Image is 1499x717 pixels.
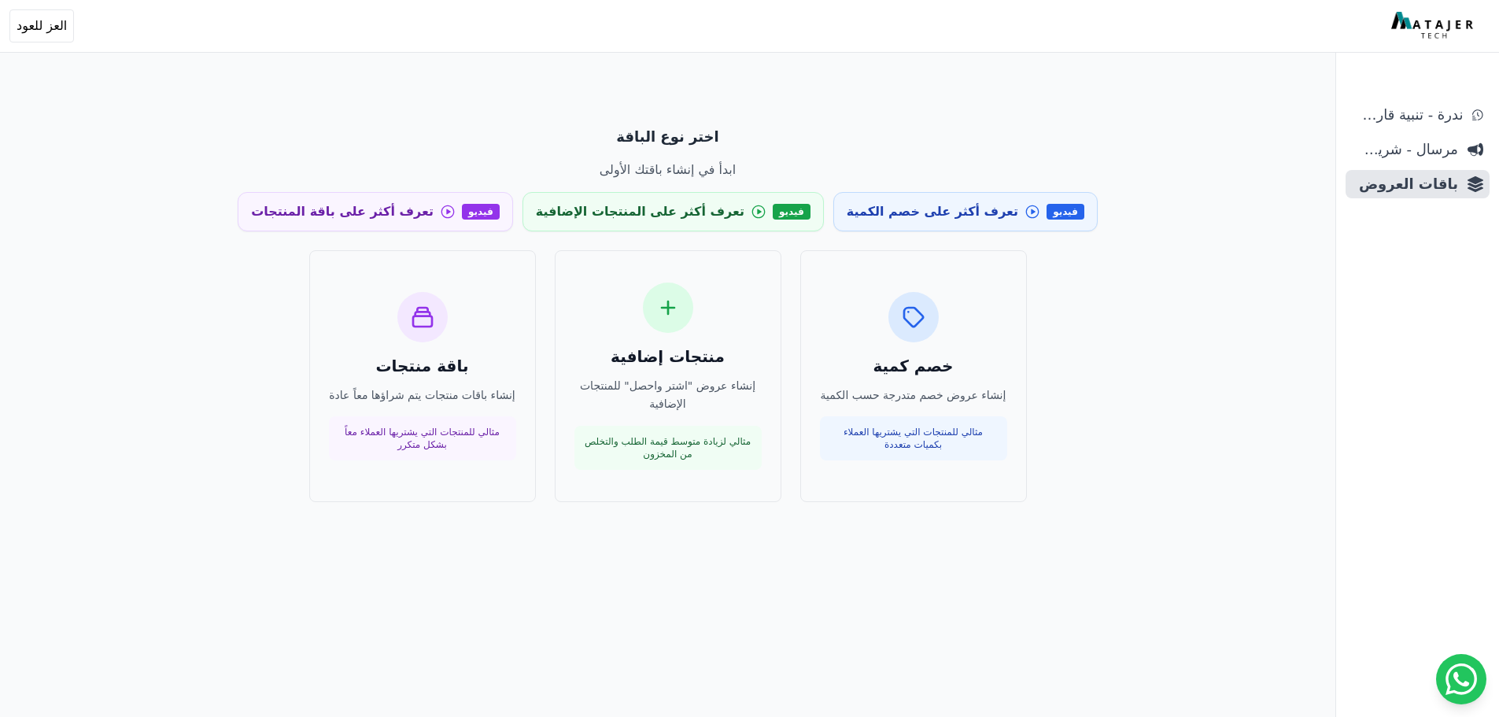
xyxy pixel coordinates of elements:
span: ندرة - تنبية قارب علي النفاذ [1352,104,1463,126]
span: تعرف أكثر على المنتجات الإضافية [536,202,744,221]
h3: منتجات إضافية [574,346,762,368]
a: فيديو تعرف أكثر على المنتجات الإضافية [522,192,824,231]
span: تعرف أكثر على خصم الكمية [847,202,1018,221]
span: باقات العروض [1352,173,1458,195]
p: إنشاء عروض خصم متدرجة حسب الكمية [820,386,1007,405]
span: العز للعود [17,17,67,35]
img: MatajerTech Logo [1391,12,1477,40]
p: إنشاء باقات منتجات يتم شراؤها معاً عادة [329,386,516,405]
a: فيديو تعرف أكثر على باقة المنتجات [238,192,513,231]
span: فيديو [462,204,500,220]
a: فيديو تعرف أكثر على خصم الكمية [833,192,1098,231]
p: مثالي لزيادة متوسط قيمة الطلب والتخلص من المخزون [584,435,752,460]
p: مثالي للمنتجات التي يشتريها العملاء معاً بشكل متكرر [338,426,507,451]
p: ابدأ في إنشاء باقتك الأولى [146,161,1191,179]
h3: خصم كمية [820,355,1007,377]
p: مثالي للمنتجات التي يشتريها العملاء بكميات متعددة [829,426,998,451]
button: العز للعود [9,9,74,43]
span: تعرف أكثر على باقة المنتجات [251,202,434,221]
p: إنشاء عروض "اشتر واحصل" للمنتجات الإضافية [574,377,762,413]
p: اختر نوع الباقة [146,126,1191,148]
span: فيديو [1047,204,1084,220]
h3: باقة منتجات [329,355,516,377]
span: فيديو [773,204,810,220]
span: مرسال - شريط دعاية [1352,139,1458,161]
